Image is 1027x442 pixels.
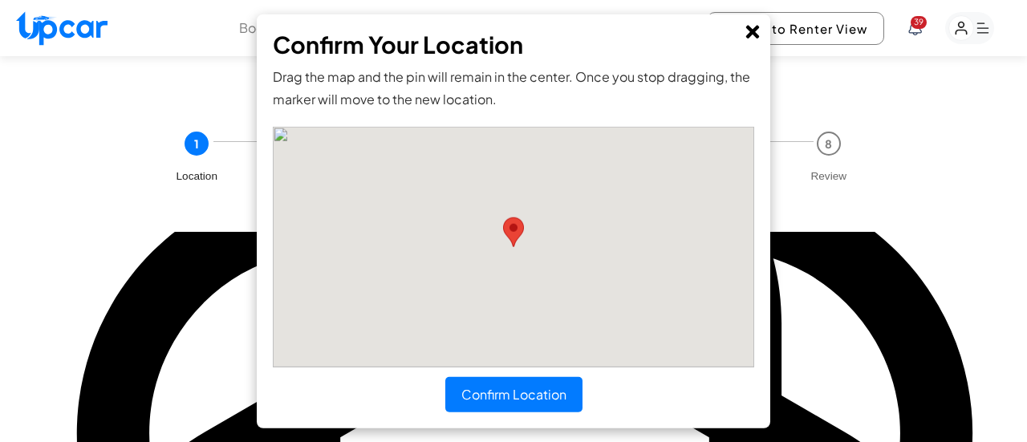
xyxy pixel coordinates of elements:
button: Switch to Renter View [707,12,884,45]
button: Confirm Location [445,377,583,412]
h3: Confirm Your Location [273,30,754,58]
img: logo_orange.svg [26,26,39,39]
div: 1 [185,132,209,156]
img: tab_keywords_by_traffic_grey.svg [160,93,173,106]
button: Bookings [239,18,297,38]
div: Domain: [URL] [42,42,114,55]
strong: List Your Car [32,88,995,107]
div: v 4.0.24 [45,26,79,39]
span: Location [177,170,217,182]
img: website_grey.svg [26,42,39,55]
span: You have new notifications [911,16,927,29]
div: Keywords by Traffic [177,95,270,105]
img: Upcar Logo [16,11,108,46]
p: Drag the map and the pin will remain in the center. Once you stop dragging, the marker will move ... [273,66,754,111]
span: Review [810,170,846,182]
div: Domain Overview [61,95,144,105]
div: 8 [817,132,841,156]
img: tab_domain_overview_orange.svg [43,93,56,106]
